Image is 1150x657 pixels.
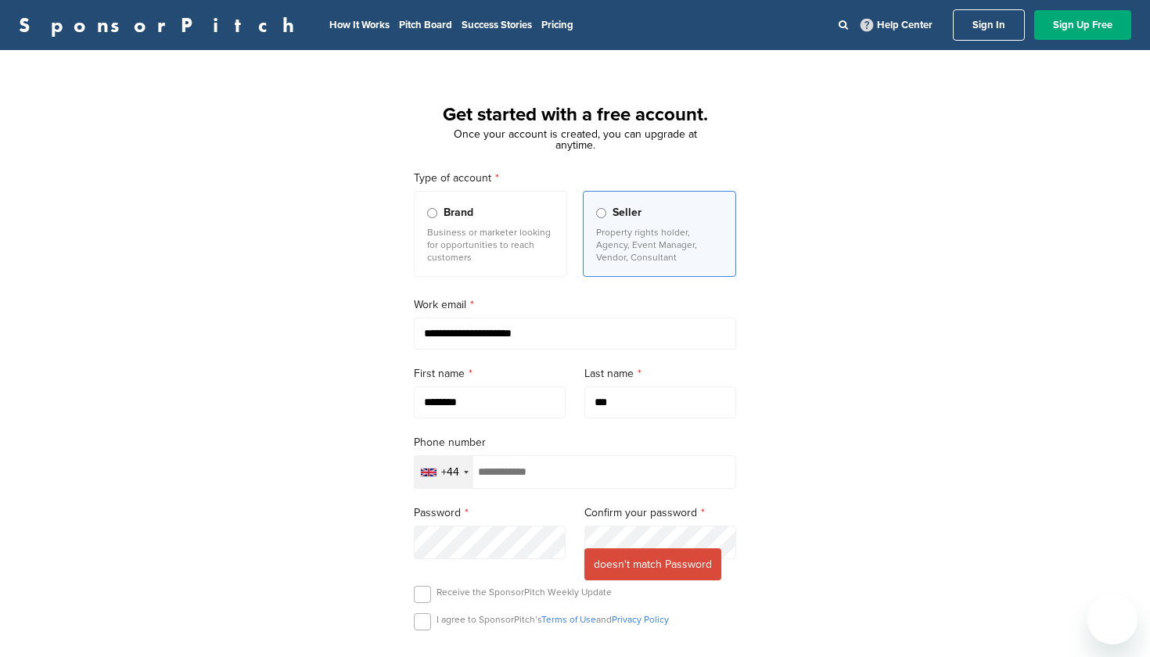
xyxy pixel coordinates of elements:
p: I agree to SponsorPitch’s and [437,613,669,626]
label: Last name [584,365,736,382]
p: Receive the SponsorPitch Weekly Update [437,586,612,598]
a: Privacy Policy [612,614,669,625]
a: Pricing [541,19,573,31]
a: How It Works [329,19,390,31]
iframe: Button to launch messaging window [1087,594,1137,644]
label: Phone number [414,434,736,451]
a: Sign Up Free [1034,10,1131,40]
div: Selected country [415,456,473,488]
a: Terms of Use [541,614,596,625]
input: Seller Property rights holder, Agency, Event Manager, Vendor, Consultant [596,208,606,218]
label: First name [414,365,566,382]
a: Success Stories [462,19,532,31]
a: Pitch Board [399,19,452,31]
label: Password [414,504,566,522]
span: Once your account is created, you can upgrade at anytime. [454,127,697,152]
span: Seller [613,204,641,221]
div: +44 [441,467,459,478]
a: Sign In [953,9,1025,41]
a: Help Center [857,16,936,34]
label: Type of account [414,170,736,187]
p: Business or marketer looking for opportunities to reach customers [427,226,554,264]
span: doesn't match Password [584,548,721,580]
label: Confirm your password [584,504,736,522]
a: SponsorPitch [19,15,304,35]
span: Brand [444,204,473,221]
input: Brand Business or marketer looking for opportunities to reach customers [427,208,437,218]
label: Work email [414,296,736,314]
h1: Get started with a free account. [395,101,755,129]
p: Property rights holder, Agency, Event Manager, Vendor, Consultant [596,226,723,264]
